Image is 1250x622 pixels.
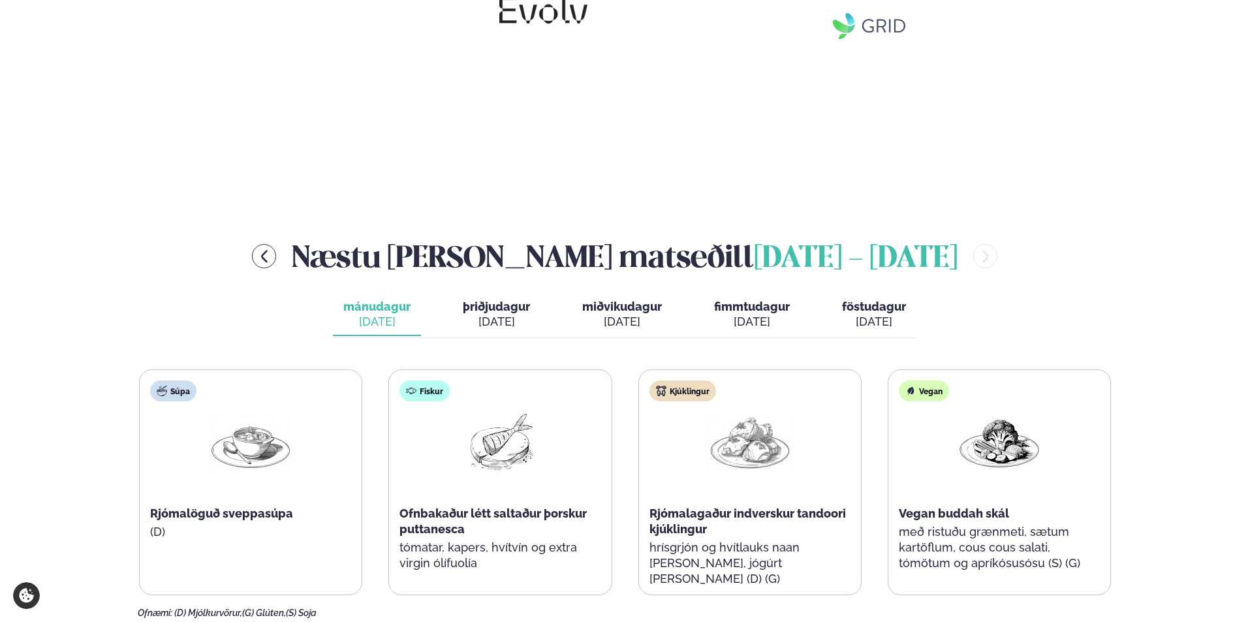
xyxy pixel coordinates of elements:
img: Soup.png [209,412,292,473]
img: soup.svg [157,386,167,396]
div: [DATE] [714,314,790,330]
img: fish.svg [406,386,416,396]
span: fimmtudagur [714,300,790,313]
span: mánudagur [343,300,411,313]
img: chicken.svg [656,386,666,396]
span: Rjómalagaður indverskur tandoori kjúklingur [649,506,846,536]
div: Fiskur [399,381,450,401]
img: Vegan.svg [905,386,916,396]
p: hrísgrjón og hvítlauks naan [PERSON_NAME], jógúrt [PERSON_NAME] (D) (G) [649,540,851,587]
button: menu-btn-right [973,244,997,268]
div: [DATE] [463,314,530,330]
a: Cookie settings [13,582,40,609]
p: tómatar, kapers, hvítvín og extra virgin ólífuolía [399,540,601,571]
span: (S) Soja [286,608,317,618]
span: (G) Glúten, [242,608,286,618]
span: miðvikudagur [582,300,662,313]
span: föstudagur [842,300,906,313]
button: miðvikudagur [DATE] [572,294,672,337]
div: [DATE] [582,314,662,330]
div: [DATE] [842,314,906,330]
button: þriðjudagur [DATE] [452,294,540,337]
div: Súpa [150,381,196,401]
p: með ristuðu grænmeti, sætum kartöflum, cous cous salati, tómötum og apríkósusósu (S) (G) [899,524,1100,571]
span: þriðjudagur [463,300,530,313]
img: Fish.png [458,412,542,473]
img: Chicken-thighs.png [708,412,792,473]
span: [DATE] - [DATE] [754,245,958,273]
img: Vegan.png [958,412,1041,473]
span: Vegan buddah skál [899,506,1009,520]
img: image alt [833,13,905,39]
h2: Næstu [PERSON_NAME] matseðill [292,235,958,277]
div: Kjúklingur [649,381,716,401]
p: (D) [150,524,351,540]
div: Vegan [899,381,949,401]
span: (D) Mjólkurvörur, [174,608,242,618]
button: föstudagur [DATE] [832,294,916,337]
span: Ofnæmi: [138,608,172,618]
span: Ofnbakaður létt saltaður þorskur puttanesca [399,506,587,536]
div: [DATE] [343,314,411,330]
button: mánudagur [DATE] [333,294,421,337]
button: menu-btn-left [252,244,276,268]
button: fimmtudagur [DATE] [704,294,800,337]
span: Rjómalöguð sveppasúpa [150,506,293,520]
